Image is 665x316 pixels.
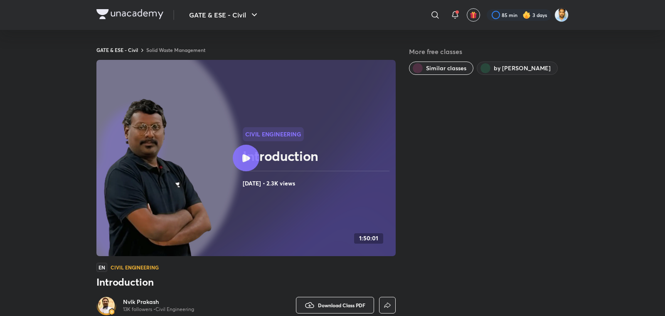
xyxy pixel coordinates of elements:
[494,64,551,72] span: by Nvlk Prakash
[477,62,558,75] button: by Nvlk Prakash
[243,178,392,189] h4: [DATE] • 2.3K views
[96,263,107,272] span: EN
[426,64,466,72] span: Similar classes
[123,306,194,313] p: 13K followers • Civil Engineering
[522,11,531,19] img: streak
[96,295,116,315] a: Avatarbadge
[243,148,392,164] h2: Introduction
[111,265,159,270] h4: Civil Engineering
[184,7,264,23] button: GATE & ESE - Civil
[409,62,473,75] button: Similar classes
[296,297,374,314] button: Download Class PDF
[123,298,194,306] a: Nvlk Prakash
[96,9,163,21] a: Company Logo
[96,47,138,53] a: GATE & ESE - Civil
[467,8,480,22] button: avatar
[96,275,396,289] h3: Introduction
[318,302,365,309] span: Download Class PDF
[359,235,378,242] h4: 1:50:01
[96,9,163,19] img: Company Logo
[146,47,205,53] a: Solid Waste Management
[98,297,115,314] img: Avatar
[409,47,569,57] h5: More free classes
[109,309,115,315] img: badge
[554,8,569,22] img: Kunal Pradeep
[470,11,477,19] img: avatar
